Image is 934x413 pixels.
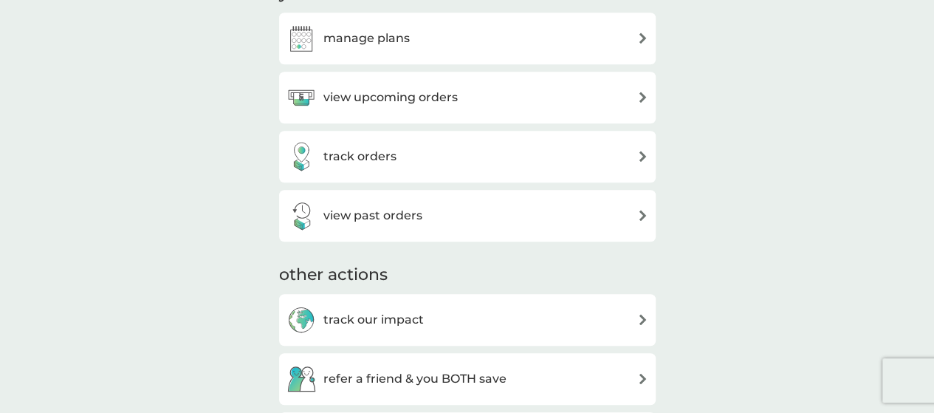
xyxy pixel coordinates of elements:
img: arrow right [637,210,648,221]
img: arrow right [637,314,648,325]
img: arrow right [637,151,648,162]
h3: view upcoming orders [323,88,458,107]
h3: manage plans [323,29,410,48]
img: arrow right [637,33,648,44]
img: arrow right [637,373,648,384]
h3: other actions [279,264,388,287]
h3: refer a friend & you BOTH save [323,369,507,389]
h3: track orders [323,147,396,166]
img: arrow right [637,92,648,103]
h3: track our impact [323,310,424,330]
h3: view past orders [323,206,422,225]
